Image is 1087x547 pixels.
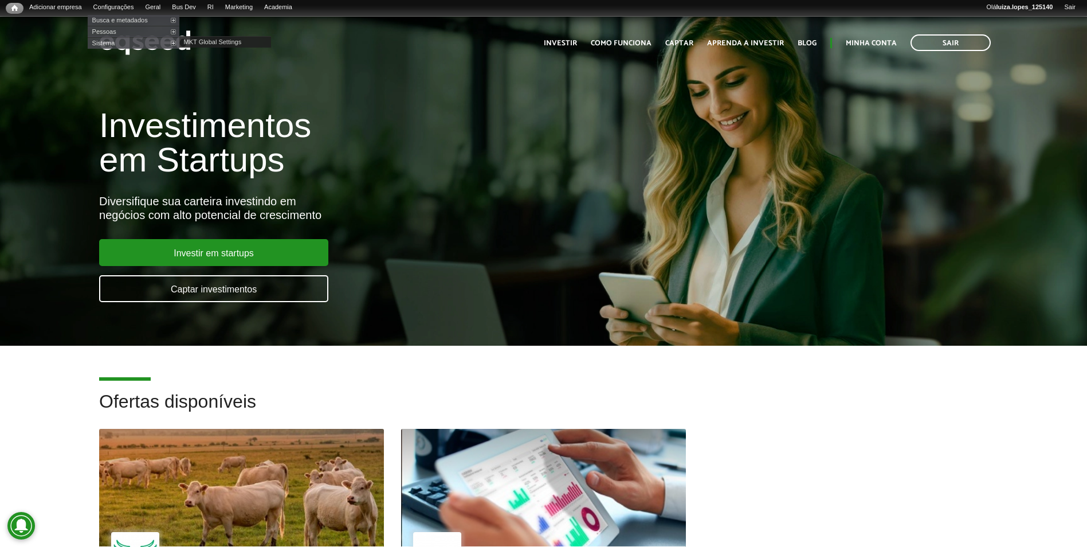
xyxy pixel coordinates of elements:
a: Como funciona [591,40,652,47]
a: Captar [665,40,693,47]
a: Busca e metadados [88,14,179,26]
a: Configurações [88,3,140,12]
strong: luiza.lopes_125140 [996,3,1053,10]
h1: Investimentos em Startups [99,108,626,177]
a: Aprenda a investir [707,40,784,47]
a: RI [202,3,219,12]
a: Marketing [219,3,258,12]
a: Oláluiza.lopes_125140 [980,3,1058,12]
a: Adicionar empresa [23,3,88,12]
a: Blog [798,40,817,47]
span: Início [11,4,18,12]
a: Sair [911,34,991,51]
h2: Ofertas disponíveis [99,392,988,429]
a: Bus Dev [166,3,202,12]
a: Início [6,3,23,14]
a: Geral [139,3,166,12]
a: Minha conta [846,40,897,47]
a: Academia [258,3,298,12]
div: Diversifique sua carteira investindo em negócios com alto potencial de crescimento [99,194,626,222]
a: Sair [1058,3,1081,12]
a: Investir em startups [99,239,328,266]
a: Investir [544,40,577,47]
a: Captar investimentos [99,275,328,302]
